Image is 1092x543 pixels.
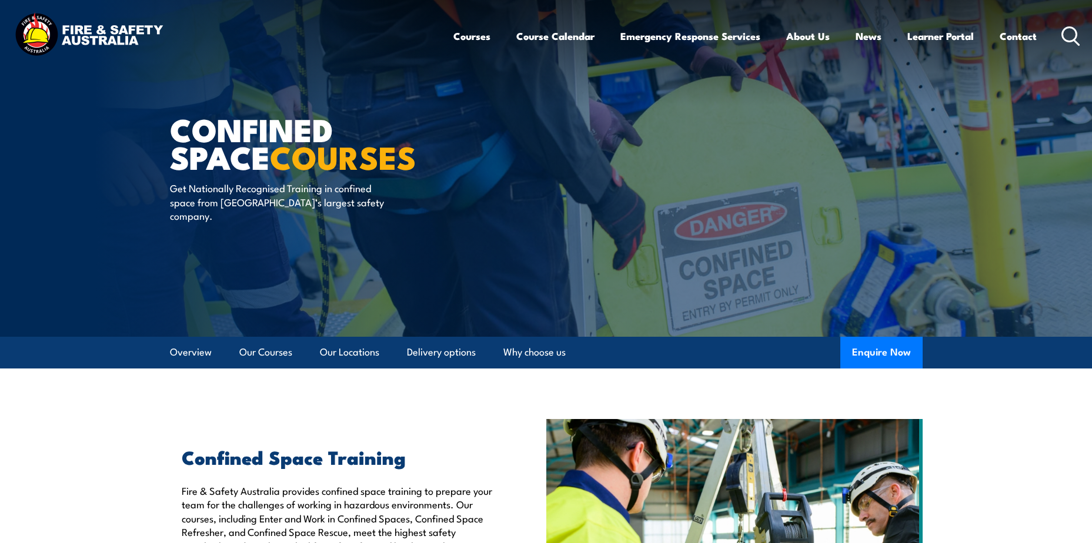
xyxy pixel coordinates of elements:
[170,115,460,170] h1: Confined Space
[786,21,830,52] a: About Us
[516,21,595,52] a: Course Calendar
[620,21,760,52] a: Emergency Response Services
[453,21,490,52] a: Courses
[907,21,974,52] a: Learner Portal
[182,448,492,465] h2: Confined Space Training
[840,337,923,368] button: Enquire Now
[170,181,385,222] p: Get Nationally Recognised Training in confined space from [GEOGRAPHIC_DATA]’s largest safety comp...
[270,132,416,180] strong: COURSES
[170,337,212,368] a: Overview
[503,337,566,368] a: Why choose us
[1000,21,1037,52] a: Contact
[320,337,379,368] a: Our Locations
[239,337,292,368] a: Our Courses
[407,337,476,368] a: Delivery options
[856,21,881,52] a: News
